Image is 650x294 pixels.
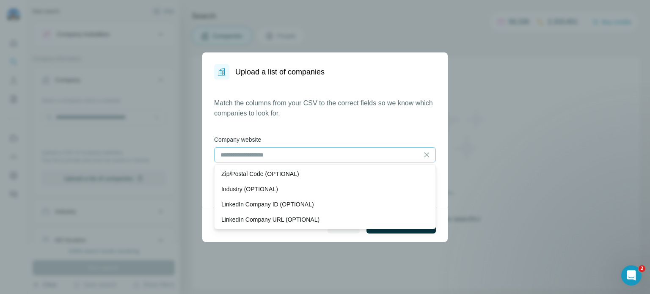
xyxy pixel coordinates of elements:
p: LinkedIn Company ID (OPTIONAL) [221,200,314,209]
iframe: Intercom live chat [621,265,642,286]
p: Zip/Postal Code (OPTIONAL) [221,170,299,178]
p: Industry (OPTIONAL) [221,185,278,193]
p: Match the columns from your CSV to the correct fields so we know which companies to look for. [214,98,436,118]
p: LinkedIn Company URL (OPTIONAL) [221,215,319,224]
h1: Upload a list of companies [235,66,325,78]
span: 2 [639,265,645,272]
label: Company website [214,135,436,144]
